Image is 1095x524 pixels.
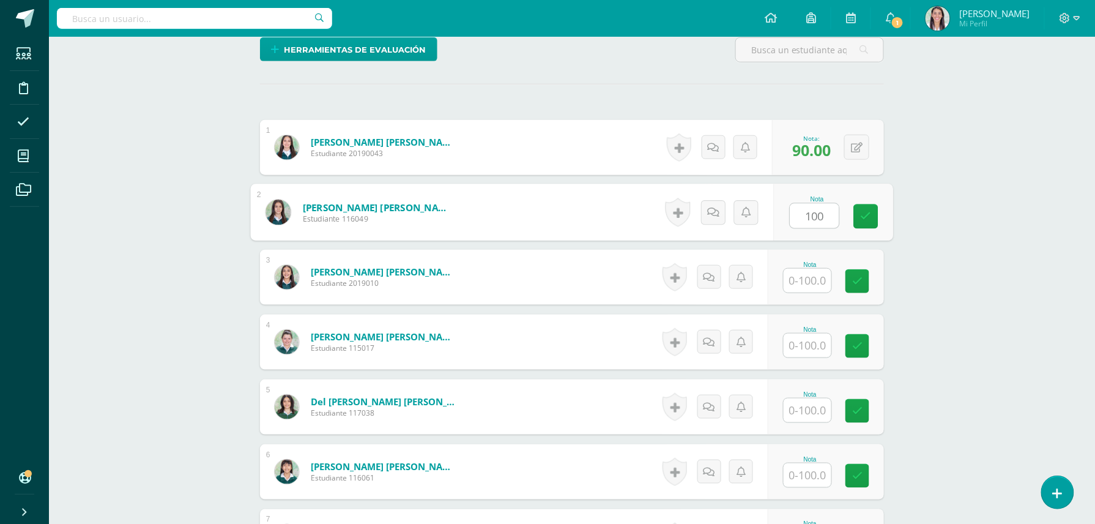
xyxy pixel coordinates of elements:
img: a0bd8f4f71f68d905d827e5a21579165.png [265,200,291,225]
span: [PERSON_NAME] [959,7,1030,20]
div: Nota [783,456,837,463]
span: Estudiante 116049 [303,214,454,225]
img: 64307a1dd9282e061bf43283a80d364e.png [275,330,299,354]
span: Mi Perfil [959,18,1030,29]
a: del [PERSON_NAME] [PERSON_NAME] [311,395,458,408]
span: Estudiante 116061 [311,473,458,483]
span: 1 [891,16,904,29]
a: [PERSON_NAME] [PERSON_NAME] [303,201,454,214]
input: Busca un estudiante aquí... [736,38,883,62]
div: Nota: [792,134,831,143]
span: Estudiante 2019010 [311,278,458,288]
input: 0-100.0 [784,269,831,293]
span: Herramientas de evaluación [284,39,426,61]
div: Nota [790,196,845,203]
input: 0-100.0 [784,399,831,422]
a: [PERSON_NAME] [PERSON_NAME] [311,460,458,473]
span: Estudiante 117038 [311,408,458,418]
div: Nota [783,326,837,333]
a: [PERSON_NAME] [PERSON_NAME] [311,331,458,343]
input: Busca un usuario... [57,8,332,29]
a: [PERSON_NAME] [PERSON_NAME] [311,266,458,278]
img: 7104dee1966dece4cb994d866b427164.png [926,6,950,31]
img: a0e145a3d9f65029937f875f862d74eb.png [275,135,299,160]
input: 0-100.0 [790,204,839,228]
a: [PERSON_NAME] [PERSON_NAME] [311,136,458,148]
img: 75ed5b39407dee37589b70a12347b295.png [275,395,299,419]
input: 0-100.0 [784,463,831,487]
input: 0-100.0 [784,334,831,357]
img: ad1108927cc60e38721b9e823d6494da.png [275,265,299,290]
div: Nota [783,261,837,268]
img: 981b30d0db7cedbe81d0806b3223499b.png [275,460,299,484]
div: Nota [783,391,837,398]
span: 90.00 [792,140,831,160]
span: Estudiante 115017 [311,343,458,353]
a: Herramientas de evaluación [260,37,437,61]
span: Estudiante 20190043 [311,148,458,159]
